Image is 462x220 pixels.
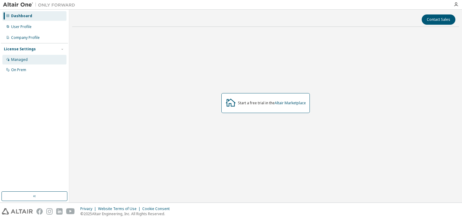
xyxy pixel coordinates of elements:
[11,35,40,40] div: Company Profile
[11,14,32,18] div: Dashboard
[11,57,28,62] div: Managed
[3,2,78,8] img: Altair One
[80,206,98,211] div: Privacy
[2,208,33,215] img: altair_logo.svg
[4,47,36,52] div: License Settings
[11,68,26,72] div: On Prem
[142,206,173,211] div: Cookie Consent
[36,208,43,215] img: facebook.svg
[46,208,53,215] img: instagram.svg
[275,100,306,105] a: Altair Marketplace
[66,208,75,215] img: youtube.svg
[422,14,455,25] button: Contact Sales
[80,211,173,216] p: © 2025 Altair Engineering, Inc. All Rights Reserved.
[98,206,142,211] div: Website Terms of Use
[56,208,63,215] img: linkedin.svg
[11,24,32,29] div: User Profile
[238,101,306,105] div: Start a free trial in the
